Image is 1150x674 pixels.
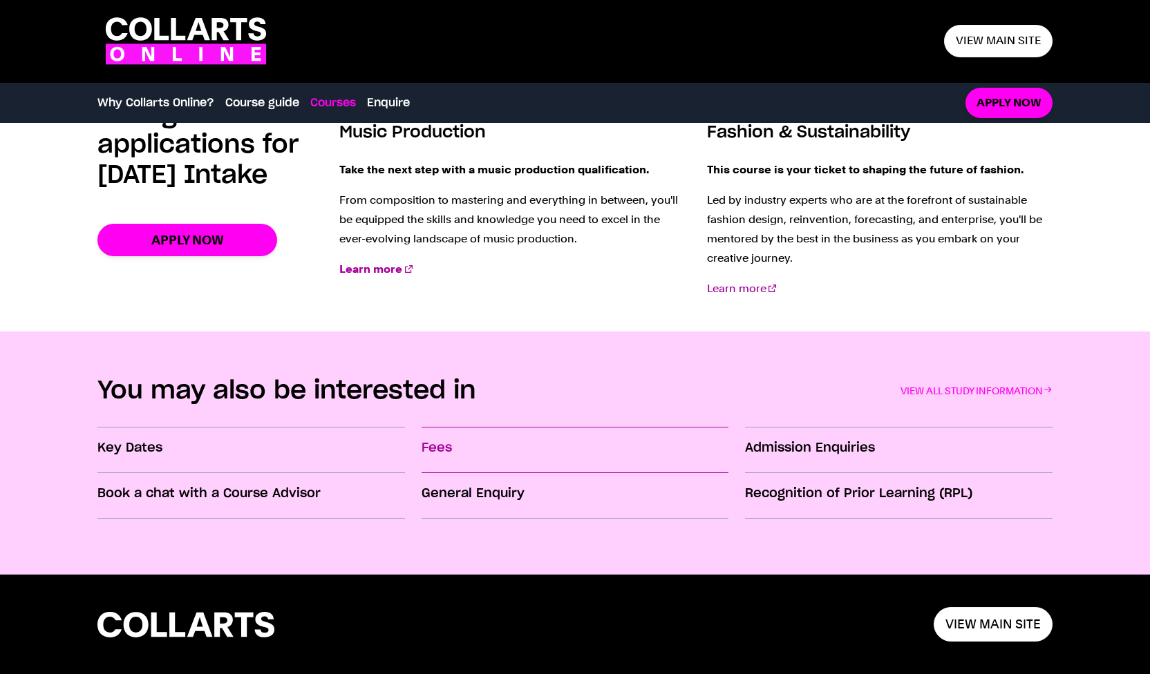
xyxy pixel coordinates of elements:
[97,95,214,111] a: Why Collarts Online?
[339,122,685,144] h3: Music Production
[97,474,404,519] a: Book a chat with a Course Advisor
[339,191,685,249] p: From composition to mastering and everything in between, you'll be equipped the skills and knowle...
[745,474,1052,519] a: Recognition of Prior Learning (RPL)
[745,485,1052,503] h3: Recognition of Prior Learning (RPL)
[707,122,1053,144] h3: Fashion & Sustainability
[422,439,728,457] h3: Fees
[745,439,1052,457] h3: Admission Enquiries
[339,262,402,276] strong: Learn more
[225,95,299,111] a: Course guide
[367,95,410,111] a: Enquire
[944,25,1053,57] a: View main site
[422,474,728,519] a: General Enquiry
[422,428,728,474] a: Fees
[707,163,1024,176] strong: This course is your ticket to shaping the future of fashion.
[901,381,1053,401] a: VIEW ALL STUDY INFORMATION
[965,88,1053,119] a: Apply now
[339,262,412,276] a: Learn more
[934,607,1053,641] a: VIEW MAIN SITE
[310,95,356,111] a: Courses
[422,485,728,503] h3: General Enquiry
[97,224,277,256] a: Apply now
[97,485,404,503] h3: Book a chat with a Course Advisor
[97,439,404,457] h3: Key Dates
[97,376,476,406] h2: You may also be interested in
[97,428,404,474] a: Key Dates
[97,99,339,191] h2: Taking applications for [DATE] Intake
[707,193,1042,264] span: Led by industry experts who are at the forefront of sustainable fashion design, reinvention, fore...
[339,163,649,176] strong: Take the next step with a music production qualification.
[707,282,776,295] a: Learn more
[745,428,1052,474] a: Admission Enquiries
